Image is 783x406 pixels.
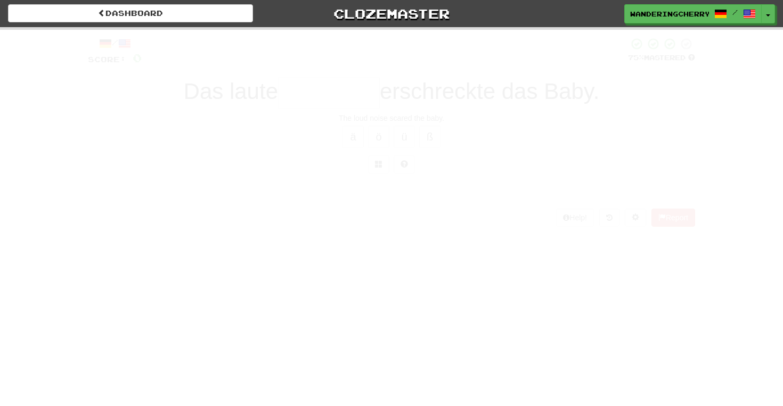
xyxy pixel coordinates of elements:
[630,9,709,19] span: WanderingCherry331
[624,4,762,23] a: WanderingCherry331 /
[358,179,425,203] button: Submit
[88,55,126,64] span: Score:
[628,53,695,63] div: Mastered
[628,53,644,62] span: 75 %
[599,209,619,227] button: Round history (alt+y)
[368,126,389,148] button: ö
[244,28,253,41] span: 0
[88,37,142,51] div: /
[342,126,364,148] button: ä
[88,113,695,123] div: The loud noise scared the baby.
[419,126,441,148] button: ß
[184,79,278,104] span: Das laute
[380,79,599,104] span: erschreckte das Baby.
[556,209,594,227] button: Help!
[394,126,415,148] button: ü
[8,4,253,22] a: Dashboard
[394,155,415,173] button: Single letter hint - you only get 1 per sentence and score half the points! alt+h
[368,155,389,173] button: Switch sentence to multiple choice alt+p
[133,51,142,64] span: 0
[651,209,695,227] button: Report
[732,9,738,16] span: /
[269,4,514,23] a: Clozemaster
[434,28,443,41] span: 0
[594,28,612,41] span: 10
